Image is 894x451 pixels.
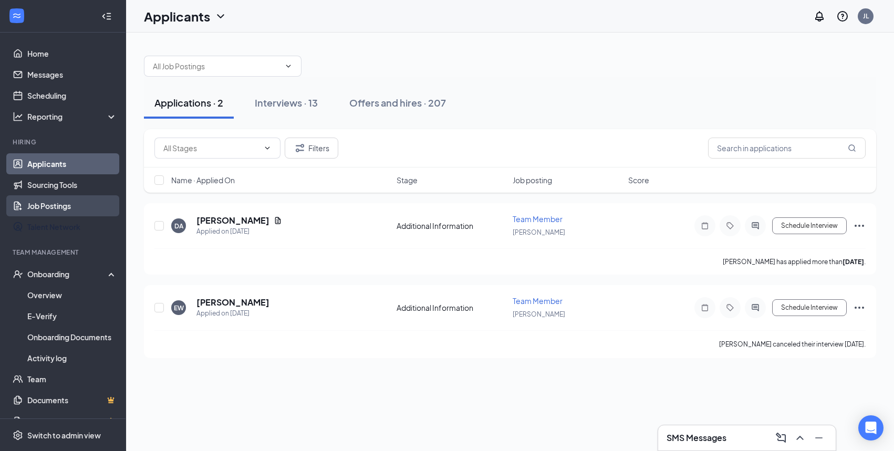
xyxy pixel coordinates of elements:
div: Applied on [DATE] [196,308,269,319]
a: SurveysCrown [27,411,117,432]
span: [PERSON_NAME] [513,228,565,236]
a: Job Postings [27,195,117,216]
svg: QuestionInfo [836,10,849,23]
svg: Tag [724,222,736,230]
a: Messages [27,64,117,85]
svg: Note [699,303,711,312]
button: Schedule Interview [772,299,847,316]
div: EW [174,303,184,312]
a: Onboarding Documents [27,327,117,348]
svg: ActiveChat [749,303,762,312]
input: All Job Postings [153,60,280,72]
div: JL [863,12,869,20]
a: Activity log [27,348,117,369]
svg: MagnifyingGlass [848,144,856,152]
div: [PERSON_NAME] canceled their interview [DATE]. [719,339,866,350]
div: Hiring [13,138,115,146]
div: Additional Information [397,302,506,313]
span: Team Member [513,296,563,306]
svg: Tag [724,303,736,312]
div: Reporting [27,111,118,122]
a: Home [27,43,117,64]
p: [PERSON_NAME] has applied more than . [723,257,866,266]
svg: Analysis [13,111,23,122]
button: Schedule Interview [772,217,847,234]
div: Additional Information [397,221,506,231]
span: [PERSON_NAME] [513,310,565,318]
svg: Settings [13,430,23,440]
div: DA [174,222,183,230]
span: Team Member [513,214,563,224]
svg: ActiveChat [749,222,762,230]
svg: ChevronDown [284,62,293,70]
svg: Filter [294,142,306,154]
svg: ChevronDown [214,10,227,23]
h1: Applicants [144,7,210,25]
a: Team [27,369,117,390]
b: [DATE] [843,258,864,266]
svg: UserCheck [13,269,23,279]
a: Overview [27,285,117,306]
svg: WorkstreamLogo [12,11,22,21]
a: E-Verify [27,306,117,327]
svg: Collapse [101,11,112,22]
input: All Stages [163,142,259,154]
svg: ChevronUp [794,432,806,444]
a: DocumentsCrown [27,390,117,411]
a: Sourcing Tools [27,174,117,195]
input: Search in applications [708,138,866,159]
div: Offers and hires · 207 [349,96,446,109]
span: Job posting [513,175,552,185]
span: Name · Applied On [171,175,235,185]
svg: Ellipses [853,219,866,232]
svg: Note [699,222,711,230]
div: Applications · 2 [154,96,223,109]
button: ComposeMessage [773,429,789,446]
a: Talent Network [27,216,117,237]
h3: SMS Messages [667,432,726,444]
svg: ComposeMessage [775,432,787,444]
svg: Document [274,216,282,225]
button: Minimize [810,429,827,446]
a: Applicants [27,153,117,174]
button: Filter Filters [285,138,338,159]
div: Switch to admin view [27,430,101,440]
div: Applied on [DATE] [196,226,282,237]
h5: [PERSON_NAME] [196,297,269,308]
svg: ChevronDown [263,144,272,152]
svg: Notifications [813,10,826,23]
span: Score [628,175,649,185]
h5: [PERSON_NAME] [196,215,269,226]
a: Scheduling [27,85,117,106]
svg: Ellipses [853,301,866,314]
div: Open Intercom Messenger [858,415,883,440]
div: Team Management [13,248,115,257]
svg: Minimize [813,432,825,444]
div: Onboarding [27,269,108,279]
span: Stage [397,175,418,185]
button: ChevronUp [792,429,808,446]
div: Interviews · 13 [255,96,318,109]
